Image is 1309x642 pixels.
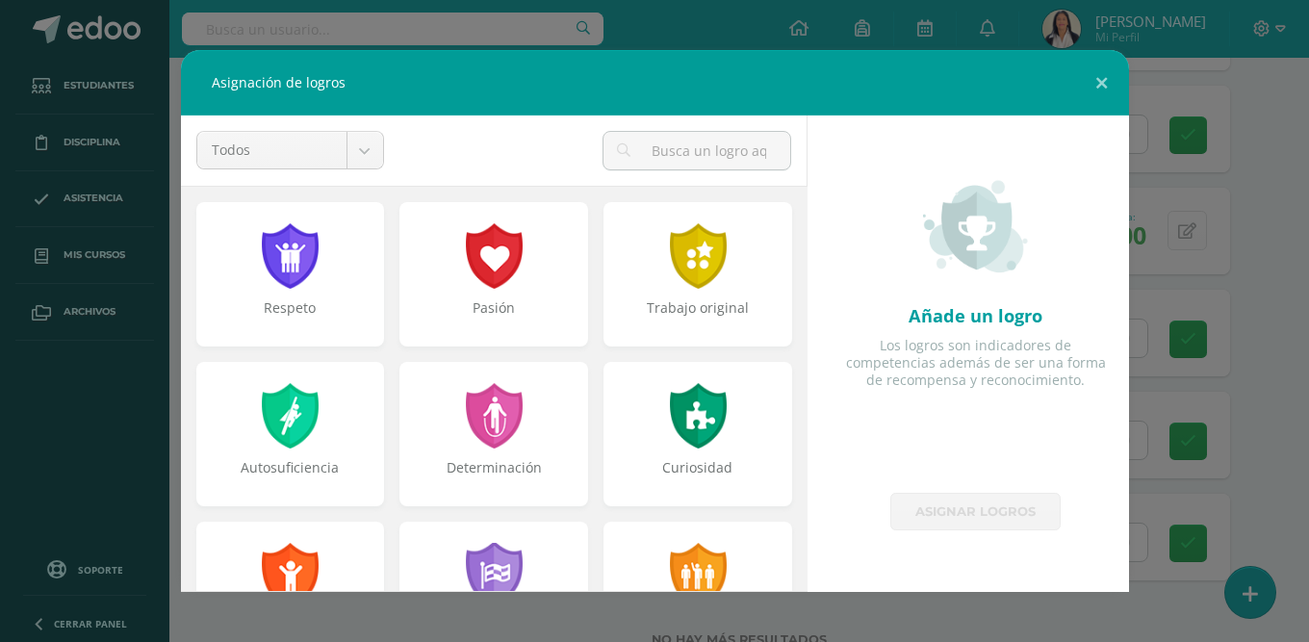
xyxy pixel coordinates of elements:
a: Asignar logros [890,493,1061,530]
div: Asignación de logros [181,50,1129,116]
input: Busca un logro aquí... [603,132,789,169]
span: Todos [212,132,332,168]
div: Autosuficiencia [198,458,383,497]
a: Todos [197,132,383,168]
div: Añade un logro [838,304,1114,327]
div: Respeto [198,298,383,337]
div: Determinación [401,458,586,497]
div: Los logros son indicadores de competencias además de ser una forma de recompensa y reconocimiento. [838,337,1114,390]
div: Pasión [401,298,586,337]
div: Trabajo original [605,298,790,337]
div: Curiosidad [605,458,790,497]
button: Close (Esc) [1074,50,1129,116]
